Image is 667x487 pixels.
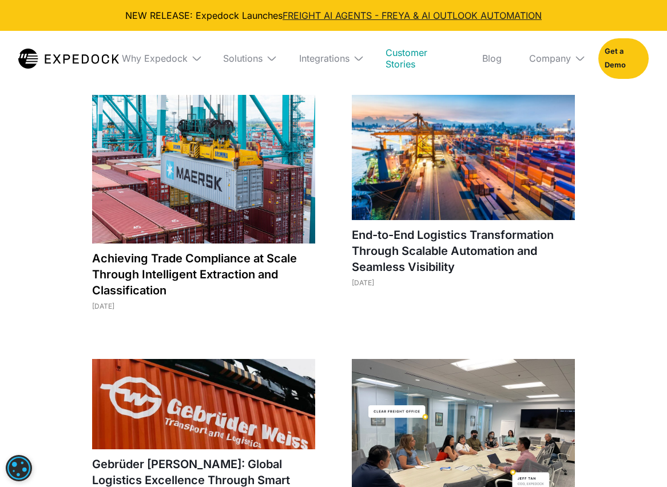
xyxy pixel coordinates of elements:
div: Company [529,53,571,64]
iframe: Chat Widget [610,432,667,487]
a: End-to-End Logistics Transformation Through Scalable Automation and Seamless Visibility[DATE] [352,95,575,298]
div: NEW RELEASE: Expedock Launches [9,9,658,22]
div: [DATE] [92,302,315,310]
div: Solutions [223,53,263,64]
div: Integrations [290,31,367,86]
a: Get a Demo [598,38,649,78]
a: Achieving Trade Compliance at Scale Through Intelligent Extraction and Classification[DATE] [92,95,315,322]
div: Company [520,31,589,86]
a: FREIGHT AI AGENTS - FREYA & AI OUTLOOK AUTOMATION [283,10,542,21]
div: Solutions [214,31,281,86]
div: Why Expedock [113,31,204,86]
h1: Achieving Trade Compliance at Scale Through Intelligent Extraction and Classification [92,250,315,298]
a: Blog [473,31,511,86]
h1: End-to-End Logistics Transformation Through Scalable Automation and Seamless Visibility [352,227,575,275]
div: Integrations [299,53,350,64]
div: Why Expedock [122,53,188,64]
a: Customer Stories [376,31,463,86]
div: [DATE] [352,278,575,287]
